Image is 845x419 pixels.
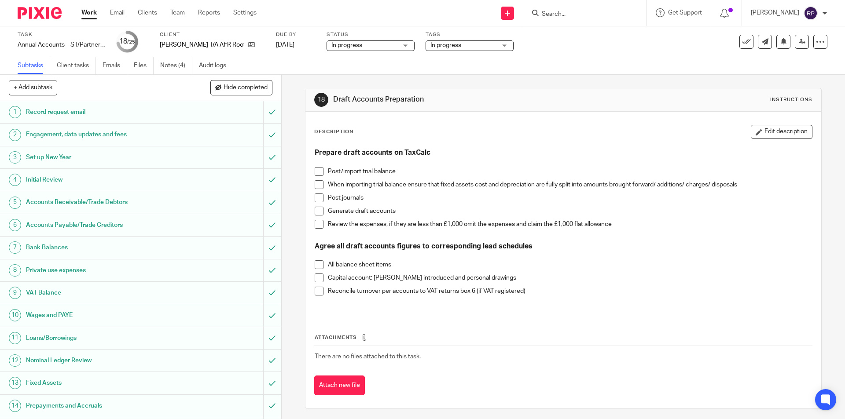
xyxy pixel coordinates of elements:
[327,31,415,38] label: Status
[9,400,21,412] div: 14
[26,219,178,232] h1: Accounts Payable/Trade Creditors
[81,8,97,17] a: Work
[328,180,812,189] p: When importing trial balance ensure that fixed assets cost and depreciation are fully split into ...
[233,8,257,17] a: Settings
[26,286,178,299] h1: VAT Balance
[9,129,21,141] div: 2
[9,354,21,367] div: 12
[328,167,812,176] p: Post/import trial balance
[770,96,812,103] div: Instructions
[170,8,185,17] a: Team
[224,84,268,91] span: Hide completed
[26,106,178,119] h1: Record request email
[314,128,353,135] p: Description
[26,196,178,209] h1: Accounts Receivable/Trade Debtors
[160,57,192,74] a: Notes (4)
[26,354,178,367] h1: Nominal Ledger Review
[668,10,702,16] span: Get Support
[276,42,294,48] span: [DATE]
[328,260,812,269] p: All balance sheet items
[138,8,157,17] a: Clients
[426,31,514,38] label: Tags
[9,106,21,118] div: 1
[57,57,96,74] a: Client tasks
[160,31,265,38] label: Client
[9,197,21,209] div: 5
[26,241,178,254] h1: Bank Balances
[18,31,106,38] label: Task
[26,128,178,141] h1: Engagement, data updates and fees
[331,42,362,48] span: In progress
[160,40,244,49] p: [PERSON_NAME] T/A AFR Roofing
[9,219,21,231] div: 6
[127,40,135,44] small: /25
[328,287,812,295] p: Reconcile turnover per accounts to VAT returns box 6 (if VAT registered)
[9,309,21,321] div: 10
[119,36,135,47] div: 18
[315,353,421,360] span: There are no files attached to this task.
[9,174,21,186] div: 4
[328,220,812,229] p: Review the expenses, if they are less than £1,000 omit the expenses and claim the £1,000 flat all...
[804,6,818,20] img: svg%3E
[26,309,178,322] h1: Wages and PAYE
[198,8,220,17] a: Reports
[315,335,357,340] span: Attachments
[18,57,50,74] a: Subtasks
[110,8,125,17] a: Email
[328,207,812,215] p: Generate draft accounts
[26,151,178,164] h1: Set up New Year
[328,193,812,202] p: Post journals
[315,149,430,156] strong: Prepare draft accounts on TaxCalc
[9,241,21,254] div: 7
[26,264,178,277] h1: Private use expenses
[9,151,21,164] div: 3
[26,376,178,390] h1: Fixed Assets
[9,332,21,344] div: 11
[314,375,365,395] button: Attach new file
[18,40,106,49] div: Annual Accounts – ST/Partnership - Software
[103,57,127,74] a: Emails
[18,7,62,19] img: Pixie
[315,243,533,250] strong: Agree all draft accounts figures to corresponding lead schedules
[199,57,233,74] a: Audit logs
[26,332,178,345] h1: Loans/Borrowings
[430,42,461,48] span: In progress
[751,8,799,17] p: [PERSON_NAME]
[9,377,21,389] div: 13
[751,125,812,139] button: Edit description
[328,273,812,282] p: Capital account: [PERSON_NAME] introduced and personal drawings
[134,57,154,74] a: Files
[541,11,620,18] input: Search
[276,31,316,38] label: Due by
[333,95,582,104] h1: Draft Accounts Preparation
[210,80,272,95] button: Hide completed
[9,287,21,299] div: 9
[26,173,178,186] h1: Initial Review
[9,80,57,95] button: + Add subtask
[314,93,328,107] div: 18
[9,264,21,277] div: 8
[26,399,178,412] h1: Prepayments and Accruals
